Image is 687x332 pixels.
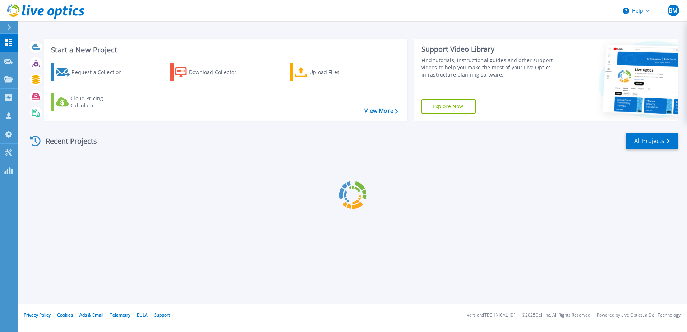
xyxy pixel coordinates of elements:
div: Download Collector [189,65,246,79]
a: Request a Collection [51,63,131,81]
a: Support [154,312,170,318]
a: EULA [137,312,148,318]
li: Version: [TECHNICAL_ID] [467,313,515,318]
li: Powered by Live Optics, a Dell Technology [597,313,681,318]
li: © 2025 Dell Inc. All Rights Reserved [522,313,590,318]
div: Support Video Library [421,45,556,54]
a: Upload Files [290,63,370,81]
a: Download Collector [170,63,250,81]
div: Cloud Pricing Calculator [70,95,128,109]
span: BM [669,8,677,13]
a: Privacy Policy [24,312,51,318]
a: View More [364,107,398,114]
a: All Projects [626,133,678,149]
h3: Start a New Project [51,46,398,54]
a: Cookies [57,312,73,318]
div: Recent Projects [28,132,107,150]
a: Cloud Pricing Calculator [51,93,131,111]
a: Ads & Email [79,312,103,318]
div: Find tutorials, instructional guides and other support videos to help you make the most of your L... [421,57,556,78]
a: Telemetry [110,312,130,318]
div: Request a Collection [72,65,129,79]
a: Explore Now! [421,99,476,114]
div: Upload Files [309,65,367,79]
